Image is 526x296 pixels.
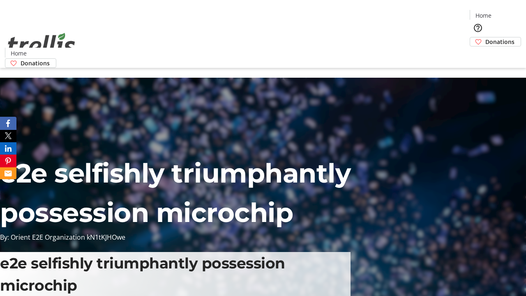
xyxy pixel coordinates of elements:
[470,20,486,36] button: Help
[485,37,514,46] span: Donations
[5,24,78,65] img: Orient E2E Organization kN1tKJHOwe's Logo
[21,59,50,67] span: Donations
[5,49,32,58] a: Home
[470,37,521,46] a: Donations
[470,46,486,63] button: Cart
[5,58,56,68] a: Donations
[475,11,491,20] span: Home
[11,49,27,58] span: Home
[470,11,496,20] a: Home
